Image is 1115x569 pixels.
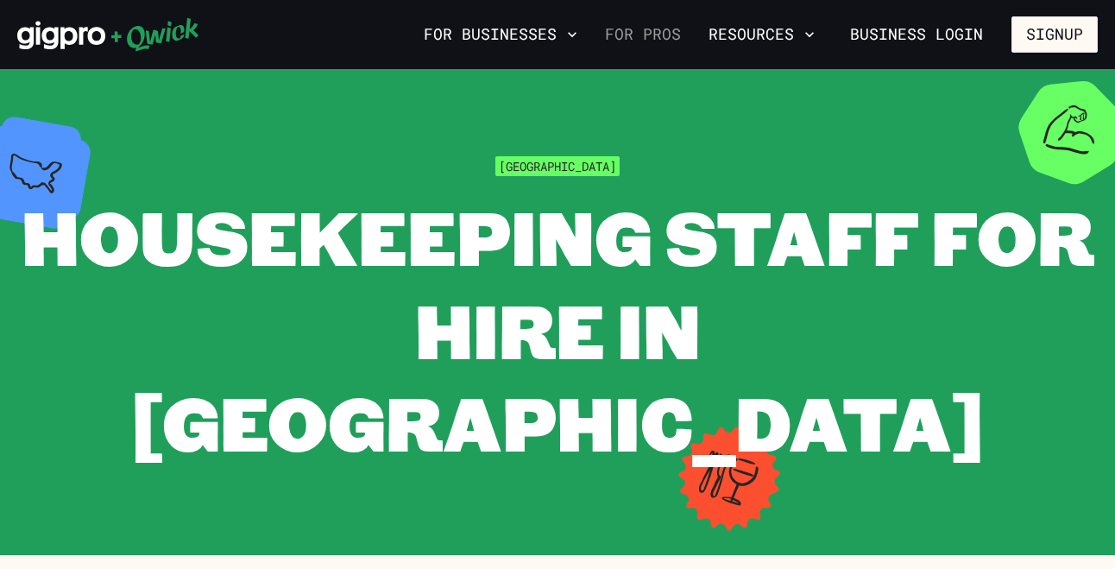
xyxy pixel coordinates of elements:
button: For Businesses [417,20,584,49]
span: Housekeeping Staff for Hire in [GEOGRAPHIC_DATA] [22,187,1094,471]
button: Signup [1011,16,1098,53]
a: Business Login [835,16,998,53]
a: For Pros [598,20,688,49]
button: Resources [702,20,822,49]
span: [GEOGRAPHIC_DATA] [495,156,620,176]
